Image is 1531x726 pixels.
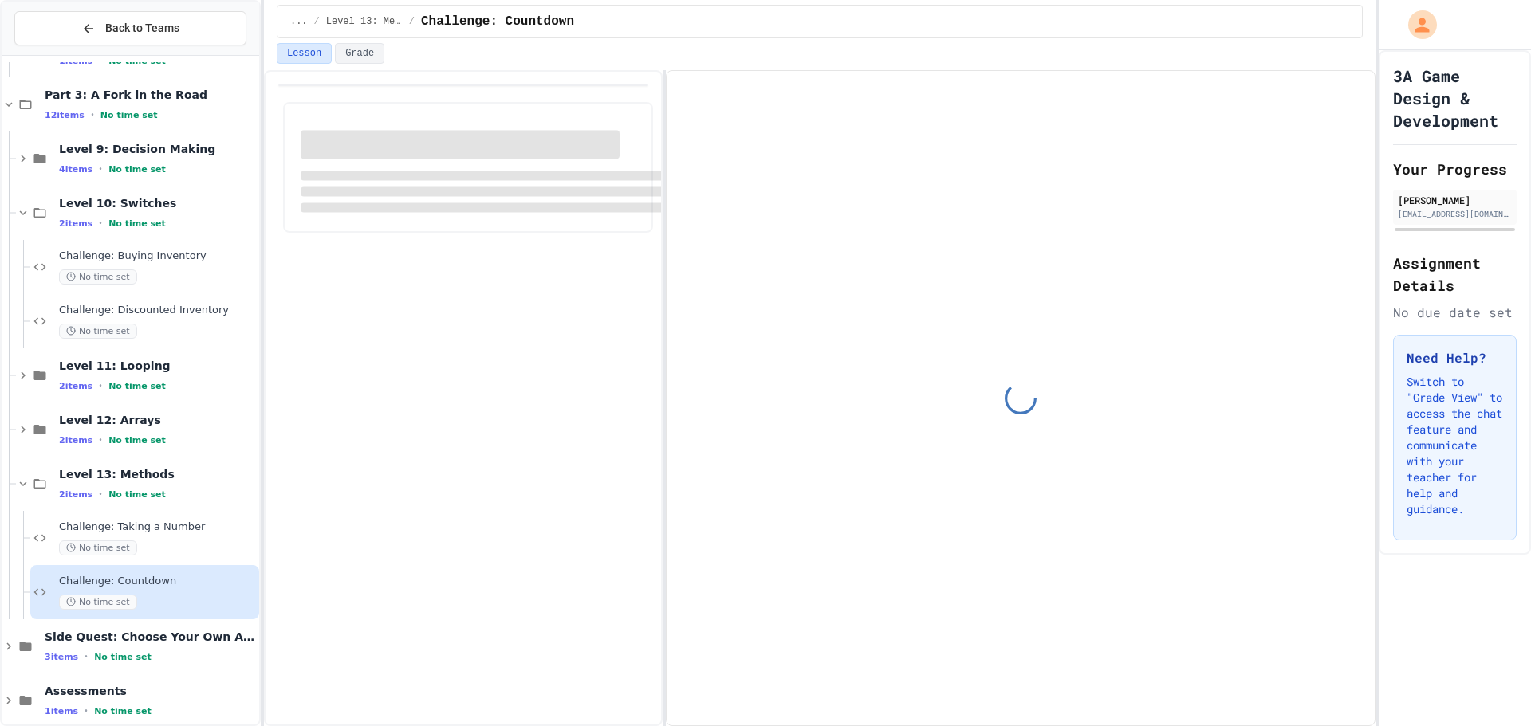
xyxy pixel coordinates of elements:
[59,218,92,229] span: 2 items
[59,540,137,555] span: No time set
[277,43,332,64] button: Lesson
[1393,65,1517,131] h1: 3A Game Design & Development
[59,595,137,610] span: No time set
[409,15,415,28] span: /
[108,489,166,500] span: No time set
[1398,193,1512,207] div: [PERSON_NAME]
[1407,348,1503,367] h3: Need Help?
[59,324,137,339] span: No time set
[85,704,88,717] span: •
[290,15,308,28] span: ...
[108,381,166,391] span: No time set
[94,652,152,662] span: No time set
[99,488,102,500] span: •
[99,379,102,392] span: •
[14,11,246,45] button: Back to Teams
[99,163,102,175] span: •
[59,381,92,391] span: 2 items
[59,196,256,210] span: Level 10: Switches
[59,575,256,588] span: Challenge: Countdown
[105,20,179,37] span: Back to Teams
[59,164,92,175] span: 4 items
[59,413,256,427] span: Level 12: Arrays
[94,706,152,716] span: No time set
[85,650,88,663] span: •
[1398,208,1512,220] div: [EMAIL_ADDRESS][DOMAIN_NAME]
[45,652,78,662] span: 3 items
[108,435,166,445] span: No time set
[91,108,94,121] span: •
[1391,6,1441,43] div: My Account
[314,15,320,28] span: /
[1393,158,1517,180] h2: Your Progress
[45,630,256,644] span: Side Quest: Choose Your Own Adventure
[45,684,256,698] span: Assessments
[1393,252,1517,296] h2: Assignment Details
[1393,303,1517,322] div: No due date set
[421,12,574,31] span: Challenge: Countdown
[45,88,256,102] span: Part 3: A Fork in the Road
[45,110,85,120] span: 12 items
[59,359,256,373] span: Level 11: Looping
[59,435,92,445] span: 2 items
[59,142,256,156] span: Level 9: Decision Making
[59,249,256,263] span: Challenge: Buying Inventory
[59,520,256,534] span: Challenge: Taking a Number
[99,434,102,446] span: •
[335,43,384,64] button: Grade
[326,15,403,28] span: Level 13: Methods
[100,110,158,120] span: No time set
[59,467,256,481] span: Level 13: Methods
[59,304,256,317] span: Challenge: Discounted Inventory
[108,164,166,175] span: No time set
[45,706,78,716] span: 1 items
[59,269,137,285] span: No time set
[108,218,166,229] span: No time set
[1407,374,1503,517] p: Switch to "Grade View" to access the chat feature and communicate with your teacher for help and ...
[99,217,102,230] span: •
[59,489,92,500] span: 2 items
